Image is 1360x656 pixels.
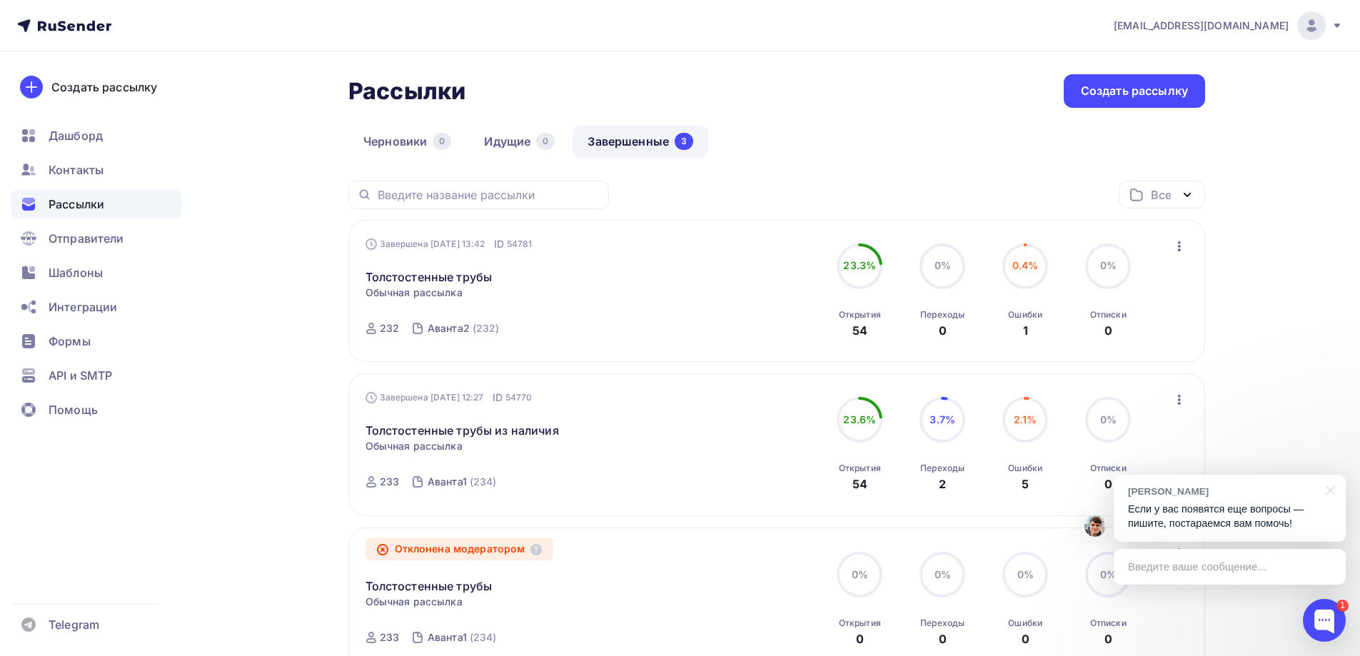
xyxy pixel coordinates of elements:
[11,121,181,150] a: Дашборд
[366,268,493,286] a: Толстостенные трубы
[939,475,946,493] div: 2
[366,439,463,453] span: Обычная рассылка
[378,187,600,203] input: Введите название рассылки
[428,630,467,645] div: Аванта1
[426,626,498,649] a: Аванта1 (234)
[843,259,876,271] span: 23.3%
[428,475,467,489] div: Аванта1
[1336,600,1349,612] div: 1
[1008,309,1042,321] div: Ошибки
[939,322,947,339] div: 0
[366,577,493,595] a: Толстостенные трубы
[366,286,463,300] span: Обычная рассылка
[1023,322,1028,339] div: 1
[856,630,864,647] div: 0
[920,463,964,474] div: Переходы
[1022,475,1029,493] div: 5
[49,161,104,178] span: Контакты
[1114,549,1346,585] div: Введите ваше сообщение...
[1022,630,1029,647] div: 0
[1100,568,1117,580] span: 0%
[49,616,99,633] span: Telegram
[366,538,554,560] div: Отклонена модератором
[930,413,955,425] span: 3.7%
[470,475,497,489] div: (234)
[839,617,881,629] div: Открытия
[49,298,117,316] span: Интеграции
[1017,568,1034,580] span: 0%
[852,568,868,580] span: 0%
[1012,259,1039,271] span: 0.4%
[366,237,533,251] div: Завершена [DATE] 13:42
[1104,475,1112,493] div: 0
[507,237,533,251] span: 54781
[11,327,181,355] a: Формы
[494,237,504,251] span: ID
[469,125,570,158] a: Идущие0
[675,133,693,150] div: 3
[51,79,157,96] div: Создать рассылку
[426,317,501,340] a: Аванта2 (232)
[920,617,964,629] div: Переходы
[366,390,533,405] div: Завершена [DATE] 12:27
[380,321,399,335] div: 232
[49,127,103,144] span: Дашборд
[470,630,497,645] div: (234)
[1084,515,1106,537] img: Илья С.
[1100,259,1117,271] span: 0%
[380,475,399,489] div: 233
[920,309,964,321] div: Переходы
[11,258,181,287] a: Шаблоны
[843,413,876,425] span: 23.6%
[1114,11,1343,40] a: [EMAIL_ADDRESS][DOMAIN_NAME]
[1008,463,1042,474] div: Ошибки
[1119,181,1205,208] button: Все
[1081,83,1188,99] div: Создать рассылку
[536,133,555,150] div: 0
[1104,322,1112,339] div: 0
[49,401,98,418] span: Помощь
[1008,617,1042,629] div: Ошибки
[426,470,498,493] a: Аванта1 (234)
[1128,485,1317,498] div: [PERSON_NAME]
[1128,502,1331,531] p: Если у вас появятся еще вопросы — пишите, постараемся вам помочь!
[1090,463,1127,474] div: Отписки
[839,309,881,321] div: Открытия
[366,422,559,439] a: Толстостенные трубы из наличия
[11,224,181,253] a: Отправители
[11,156,181,184] a: Контакты
[1151,186,1171,203] div: Все
[380,630,399,645] div: 233
[1100,413,1117,425] span: 0%
[852,322,867,339] div: 54
[573,125,708,158] a: Завершенные3
[1104,630,1112,647] div: 0
[935,568,951,580] span: 0%
[493,390,503,405] span: ID
[366,595,463,609] span: Обычная рассылка
[428,321,470,335] div: Аванта2
[49,264,103,281] span: Шаблоны
[1014,413,1037,425] span: 2.1%
[839,463,881,474] div: Открытия
[1090,309,1127,321] div: Отписки
[473,321,500,335] div: (232)
[939,630,947,647] div: 0
[348,125,466,158] a: Черновики0
[852,475,867,493] div: 54
[505,390,533,405] span: 54770
[433,133,451,150] div: 0
[49,230,124,247] span: Отправители
[1114,19,1289,33] span: [EMAIL_ADDRESS][DOMAIN_NAME]
[935,259,951,271] span: 0%
[49,367,112,384] span: API и SMTP
[11,190,181,218] a: Рассылки
[348,77,465,106] h2: Рассылки
[1090,617,1127,629] div: Отписки
[49,196,104,213] span: Рассылки
[49,333,91,350] span: Формы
